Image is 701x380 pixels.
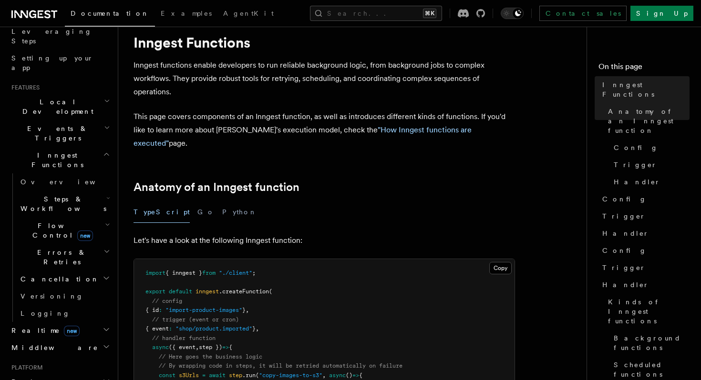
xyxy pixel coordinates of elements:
[17,173,112,190] a: Overview
[152,316,239,323] span: // trigger (event or cron)
[165,270,202,276] span: { inngest }
[252,270,256,276] span: ;
[134,34,515,51] h1: Inngest Functions
[602,263,646,272] span: Trigger
[152,298,182,304] span: // config
[17,270,112,288] button: Cancellation
[8,147,112,173] button: Inngest Functions
[152,335,216,341] span: // handler function
[175,325,252,332] span: "shop/product.imported"
[8,93,112,120] button: Local Development
[598,225,690,242] a: Handler
[219,288,269,295] span: .createFunction
[8,364,43,371] span: Platform
[8,326,80,335] span: Realtime
[169,325,172,332] span: :
[602,194,647,204] span: Config
[8,173,112,322] div: Inngest Functions
[329,372,346,379] span: async
[17,221,105,240] span: Flow Control
[8,84,40,91] span: Features
[598,276,690,293] a: Handler
[21,292,83,300] span: Versioning
[196,288,219,295] span: inngest
[202,372,206,379] span: =
[8,97,104,116] span: Local Development
[242,307,246,313] span: }
[223,10,274,17] span: AgentKit
[17,288,112,305] a: Versioning
[8,343,98,352] span: Middleware
[64,326,80,336] span: new
[598,208,690,225] a: Trigger
[604,293,690,330] a: Kinds of Inngest functions
[614,160,657,170] span: Trigger
[145,325,169,332] span: { event
[134,180,299,194] a: Anatomy of an Inngest function
[246,307,249,313] span: ,
[179,372,199,379] span: s3Urls
[77,230,93,241] span: new
[169,288,192,295] span: default
[134,59,515,99] p: Inngest functions enable developers to run reliable background logic, from background jobs to com...
[322,372,326,379] span: ,
[614,360,690,379] span: Scheduled functions
[352,372,359,379] span: =>
[602,280,649,290] span: Handler
[423,9,436,18] kbd: ⌘K
[614,143,658,152] span: Config
[602,80,690,99] span: Inngest Functions
[65,3,155,27] a: Documentation
[501,8,524,19] button: Toggle dark mode
[630,6,693,21] a: Sign Up
[219,270,252,276] span: "./client"
[8,150,103,170] span: Inngest Functions
[602,246,647,255] span: Config
[17,274,99,284] span: Cancellation
[217,3,279,26] a: AgentKit
[229,372,242,379] span: step
[17,190,112,217] button: Steps & Workflows
[17,244,112,270] button: Errors & Retries
[134,201,190,223] button: TypeScript
[598,259,690,276] a: Trigger
[256,325,259,332] span: ,
[604,103,690,139] a: Anatomy of an Inngest function
[8,50,112,76] a: Setting up your app
[269,288,272,295] span: (
[17,194,106,213] span: Steps & Workflows
[152,344,169,350] span: async
[229,344,232,350] span: {
[8,120,112,147] button: Events & Triggers
[159,362,402,369] span: // By wrapping code in steps, it will be retried automatically on failure
[134,234,515,247] p: Let's have a look at the following Inngest function:
[17,217,112,244] button: Flow Controlnew
[610,139,690,156] a: Config
[602,229,649,238] span: Handler
[608,107,690,135] span: Anatomy of an Inngest function
[159,372,175,379] span: const
[598,242,690,259] a: Config
[610,173,690,190] a: Handler
[21,178,119,186] span: Overview
[165,307,242,313] span: "import-product-images"
[608,297,690,326] span: Kinds of Inngest functions
[259,372,322,379] span: "copy-images-to-s3"
[11,28,92,45] span: Leveraging Steps
[161,10,212,17] span: Examples
[197,201,215,223] button: Go
[242,372,256,379] span: .run
[8,339,112,356] button: Middleware
[222,201,257,223] button: Python
[209,372,226,379] span: await
[145,307,159,313] span: { id
[598,76,690,103] a: Inngest Functions
[602,211,646,221] span: Trigger
[17,305,112,322] a: Logging
[145,288,165,295] span: export
[159,353,262,360] span: // Here goes the business logic
[610,330,690,356] a: Background functions
[8,124,104,143] span: Events & Triggers
[614,177,660,187] span: Handler
[614,333,690,352] span: Background functions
